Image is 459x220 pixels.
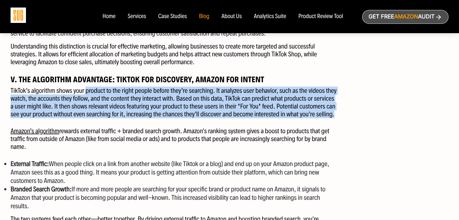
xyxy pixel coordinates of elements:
[128,13,146,20] a: Services
[102,13,115,20] a: Home
[199,13,209,20] a: Blog
[394,14,418,20] span: Amazon
[11,8,26,23] img: Sug
[11,127,337,151] p: rewards external traffic + branded search growth. Amazon's ranking system gives a boost to produc...
[11,74,264,84] strong: V. The Algorithm Advantage: TikTok for Discovery, Amazon for Intent
[11,42,337,66] p: Understanding this distinction is crucial for effective marketing, allowing businesses to create ...
[11,87,337,118] p: TikTok’s algorithm shows your product to the right people before they’re searching. It analyzes u...
[158,13,187,20] a: Case Studies
[298,13,343,20] a: Product Review Tool
[222,13,242,20] a: About Us
[11,185,337,210] li: If more and more people are searching for your specific brand or product name on Amazon, it signa...
[362,10,448,24] a: Get freeAmazonAudit
[11,160,337,185] li: When people click on a link from another website (like Tiktok or a blog) and end up on your Amazo...
[11,127,59,135] a: Amazon’s algorithm
[254,13,286,20] a: Analytics Suite
[11,160,49,168] strong: External Traffic:
[11,185,72,193] strong: Branded Search Growth:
